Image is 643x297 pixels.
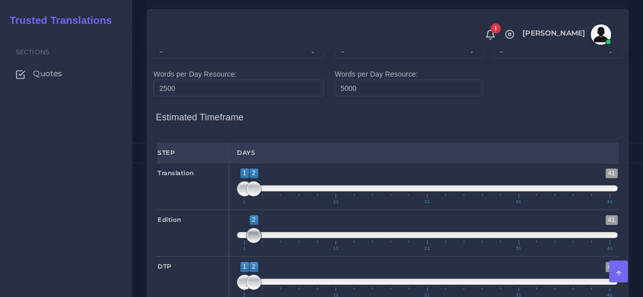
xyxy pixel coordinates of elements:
span: 21 [423,200,432,204]
span: 41 [605,246,614,251]
span: 41 [605,262,618,272]
strong: Translation [158,169,194,177]
span: 21 [423,246,432,251]
a: 1 [481,29,499,40]
td: Resources: Words per Day Resource: [329,25,488,102]
span: 31 [514,246,523,251]
span: 11 [331,246,340,251]
span: 2 [250,262,258,272]
span: 1 [241,246,248,251]
strong: Step [158,149,175,156]
a: Quotes [8,63,125,84]
span: Sections [16,48,49,56]
span: 31 [514,200,523,204]
span: 1 [491,23,501,34]
span: 1 [240,262,249,272]
td: Resources: Words per Day Resource: [148,25,329,102]
span: Quotes [33,68,62,79]
span: 41 [605,215,618,225]
span: 41 [605,200,614,204]
span: 1 [240,169,249,178]
span: 2 [250,169,258,178]
h2: Trusted Translations [3,14,112,26]
a: [PERSON_NAME]avatar [517,24,615,45]
span: [PERSON_NAME] [523,29,585,37]
img: avatar [591,24,611,45]
strong: DTP [158,262,172,270]
strong: Days [237,149,255,156]
td: Resources: [488,25,627,102]
span: 41 [605,169,618,178]
strong: Edition [158,216,181,223]
span: 2 [250,215,258,225]
h4: Estimated Timeframe [156,102,620,123]
span: 11 [331,200,340,204]
a: Trusted Translations [3,12,112,29]
span: 1 [241,200,248,204]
